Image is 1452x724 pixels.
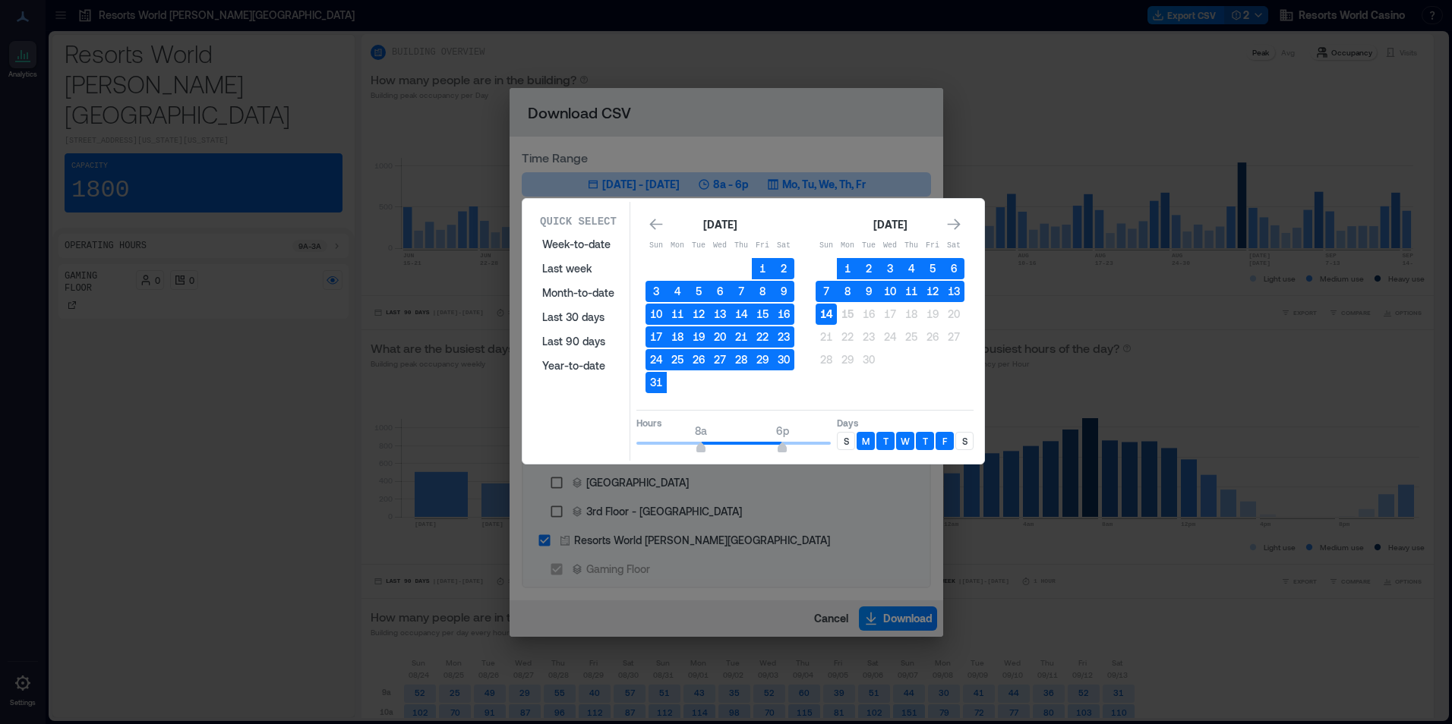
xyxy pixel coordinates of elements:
[901,258,922,279] button: 4
[731,326,752,348] button: 21
[879,326,901,348] button: 24
[922,281,943,302] button: 12
[901,281,922,302] button: 11
[816,304,837,325] button: 14
[816,235,837,257] th: Sunday
[837,417,974,429] p: Days
[879,240,901,252] p: Wed
[858,235,879,257] th: Tuesday
[709,281,731,302] button: 6
[837,235,858,257] th: Monday
[636,417,831,429] p: Hours
[646,326,667,348] button: 17
[901,435,910,447] p: W
[688,349,709,370] button: 26
[901,326,922,348] button: 25
[858,326,879,348] button: 23
[699,216,741,234] div: [DATE]
[688,326,709,348] button: 19
[667,240,688,252] p: Mon
[731,281,752,302] button: 7
[533,329,623,354] button: Last 90 days
[667,349,688,370] button: 25
[646,349,667,370] button: 24
[731,240,752,252] p: Thu
[879,235,901,257] th: Wednesday
[962,435,967,447] p: S
[667,304,688,325] button: 11
[862,435,870,447] p: M
[858,281,879,302] button: 9
[922,304,943,325] button: 19
[816,326,837,348] button: 21
[646,281,667,302] button: 3
[858,258,879,279] button: 2
[533,354,623,378] button: Year-to-date
[667,235,688,257] th: Monday
[688,240,709,252] p: Tue
[869,216,911,234] div: [DATE]
[816,281,837,302] button: 7
[837,258,858,279] button: 1
[879,258,901,279] button: 3
[752,349,773,370] button: 29
[858,240,879,252] p: Tue
[837,326,858,348] button: 22
[667,326,688,348] button: 18
[773,304,794,325] button: 16
[943,326,964,348] button: 27
[752,258,773,279] button: 1
[837,240,858,252] p: Mon
[901,240,922,252] p: Thu
[646,372,667,393] button: 31
[752,281,773,302] button: 8
[943,235,964,257] th: Saturday
[943,281,964,302] button: 13
[731,235,752,257] th: Thursday
[646,235,667,257] th: Sunday
[816,240,837,252] p: Sun
[858,304,879,325] button: 16
[922,240,943,252] p: Fri
[688,281,709,302] button: 5
[540,214,617,229] p: Quick Select
[922,235,943,257] th: Friday
[773,326,794,348] button: 23
[533,305,623,329] button: Last 30 days
[752,304,773,325] button: 15
[776,424,789,437] span: 6p
[837,281,858,302] button: 8
[688,304,709,325] button: 12
[943,214,964,235] button: Go to next month
[688,235,709,257] th: Tuesday
[731,304,752,325] button: 14
[752,240,773,252] p: Fri
[942,435,947,447] p: F
[837,349,858,370] button: 29
[646,214,667,235] button: Go to previous month
[879,281,901,302] button: 10
[844,435,849,447] p: S
[646,304,667,325] button: 10
[773,240,794,252] p: Sat
[709,240,731,252] p: Wed
[533,257,623,281] button: Last week
[752,326,773,348] button: 22
[943,258,964,279] button: 6
[533,232,623,257] button: Week-to-date
[709,304,731,325] button: 13
[901,304,922,325] button: 18
[901,235,922,257] th: Thursday
[731,349,752,370] button: 28
[943,304,964,325] button: 20
[709,349,731,370] button: 27
[883,435,889,447] p: T
[773,258,794,279] button: 2
[752,235,773,257] th: Friday
[922,326,943,348] button: 26
[943,240,964,252] p: Sat
[773,235,794,257] th: Saturday
[858,349,879,370] button: 30
[695,424,707,437] span: 8a
[709,235,731,257] th: Wednesday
